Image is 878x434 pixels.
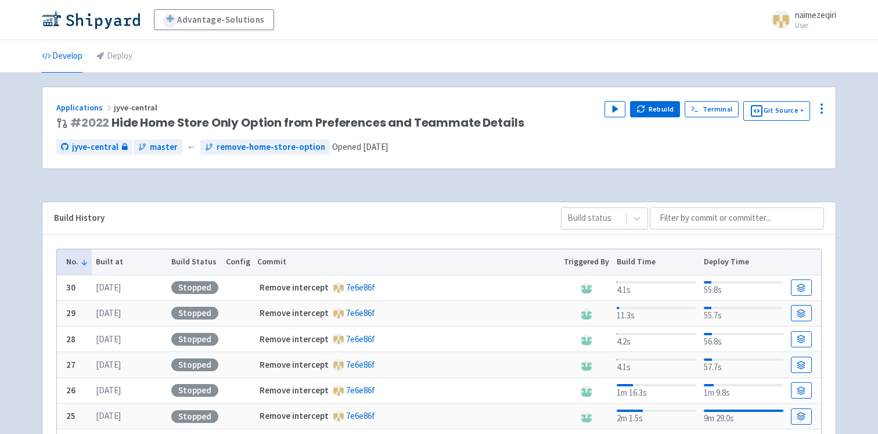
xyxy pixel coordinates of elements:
[200,139,330,155] a: remove-home-store-option
[154,9,274,30] a: Advantage-Solutions
[346,385,375,396] a: 7e6e86f
[791,408,812,425] a: Build Details
[260,333,329,345] strong: Remove intercept
[791,382,812,399] a: Build Details
[260,359,329,370] strong: Remove intercept
[171,281,218,294] div: Stopped
[66,256,88,268] button: No.
[260,385,329,396] strong: Remove intercept
[617,304,696,322] div: 11.3s
[791,305,812,321] a: Build Details
[617,382,696,400] div: 1m 16.3s
[704,407,783,425] div: 9m 29.0s
[171,358,218,371] div: Stopped
[92,249,167,275] th: Built at
[704,382,783,400] div: 1m 9.8s
[332,141,388,152] span: Opened
[96,307,121,318] time: [DATE]
[743,101,810,121] button: Git Source
[134,139,182,155] a: master
[66,333,75,345] b: 28
[346,359,375,370] a: 7e6e86f
[700,249,787,275] th: Deploy Time
[795,21,836,29] small: User
[171,307,218,320] div: Stopped
[56,102,114,113] a: Applications
[704,279,783,297] div: 55.8s
[346,333,375,345] a: 7e6e86f
[613,249,700,275] th: Build Time
[765,10,836,29] a: naimezeqiri User
[150,141,178,154] span: master
[171,384,218,397] div: Stopped
[604,101,625,117] button: Play
[187,141,196,154] span: ←
[96,40,132,73] a: Deploy
[650,207,824,229] input: Filter by commit or committer...
[167,249,222,275] th: Build Status
[66,307,75,318] b: 29
[617,279,696,297] div: 4.1s
[54,211,542,225] div: Build History
[66,385,75,396] b: 26
[704,356,783,374] div: 57.7s
[222,249,254,275] th: Config
[171,333,218,346] div: Stopped
[346,410,375,421] a: 7e6e86f
[791,279,812,296] a: Build Details
[617,356,696,374] div: 4.1s
[217,141,325,154] span: remove-home-store-option
[42,10,140,29] img: Shipyard logo
[617,407,696,425] div: 2m 1.5s
[795,9,836,20] span: naimezeqiri
[56,139,132,155] a: jyve-central
[617,331,696,349] div: 4.2s
[66,282,75,293] b: 30
[171,410,218,423] div: Stopped
[630,101,680,117] button: Rebuild
[72,141,118,154] span: jyve-central
[96,282,121,293] time: [DATE]
[96,410,121,421] time: [DATE]
[70,114,109,131] a: #2022
[254,249,560,275] th: Commit
[346,282,375,293] a: 7e6e86f
[42,40,82,73] a: Develop
[363,141,388,152] time: [DATE]
[114,102,159,113] span: jyve-central
[260,282,329,293] strong: Remove intercept
[791,331,812,347] a: Build Details
[346,307,375,318] a: 7e6e86f
[260,307,329,318] strong: Remove intercept
[791,357,812,373] a: Build Details
[96,359,121,370] time: [DATE]
[70,116,524,130] span: Hide Home Store Only Option from Preferences and Teammate Details
[96,385,121,396] time: [DATE]
[66,359,75,370] b: 27
[704,304,783,322] div: 55.7s
[560,249,613,275] th: Triggered By
[66,410,75,421] b: 25
[685,101,739,117] a: Terminal
[704,331,783,349] div: 56.8s
[260,410,329,421] strong: Remove intercept
[96,333,121,345] time: [DATE]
